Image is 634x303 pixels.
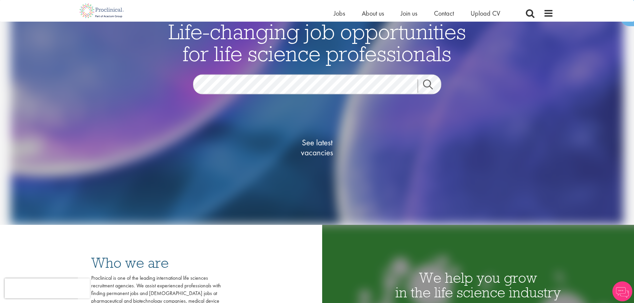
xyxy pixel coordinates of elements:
a: Job search submit button [418,79,446,93]
a: Jobs [334,9,345,18]
a: See latestvacancies [284,111,350,184]
span: See latest vacancies [284,138,350,158]
a: About us [362,9,384,18]
span: Life-changing job opportunities for life science professionals [168,18,466,67]
img: Chatbot [612,281,632,301]
a: Join us [401,9,417,18]
iframe: reCAPTCHA [5,278,90,298]
h3: Who we are [91,255,221,270]
a: Upload CV [471,9,500,18]
a: Contact [434,9,454,18]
